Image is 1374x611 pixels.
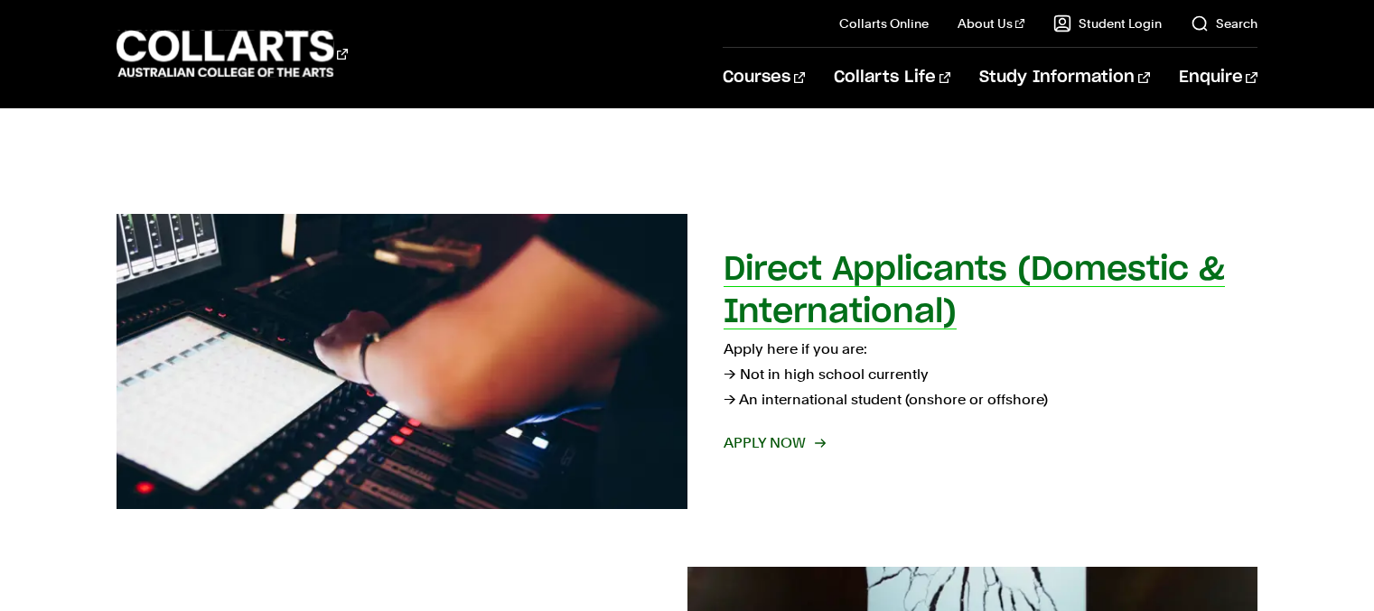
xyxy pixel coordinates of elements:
[724,337,1257,412] p: Apply here if you are: → Not in high school currently → An international student (onshore or offs...
[724,254,1225,329] h2: Direct Applicants (Domestic & International)
[834,48,950,107] a: Collarts Life
[724,430,824,456] span: Apply now
[1179,48,1257,107] a: Enquire
[979,48,1149,107] a: Study Information
[117,214,1257,509] a: Direct Applicants (Domestic & International) Apply here if you are:→ Not in high school currently...
[958,14,1024,32] a: About Us
[1053,14,1162,32] a: Student Login
[1191,14,1257,32] a: Search
[117,28,348,79] div: Go to homepage
[839,14,929,32] a: Collarts Online
[723,48,805,107] a: Courses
